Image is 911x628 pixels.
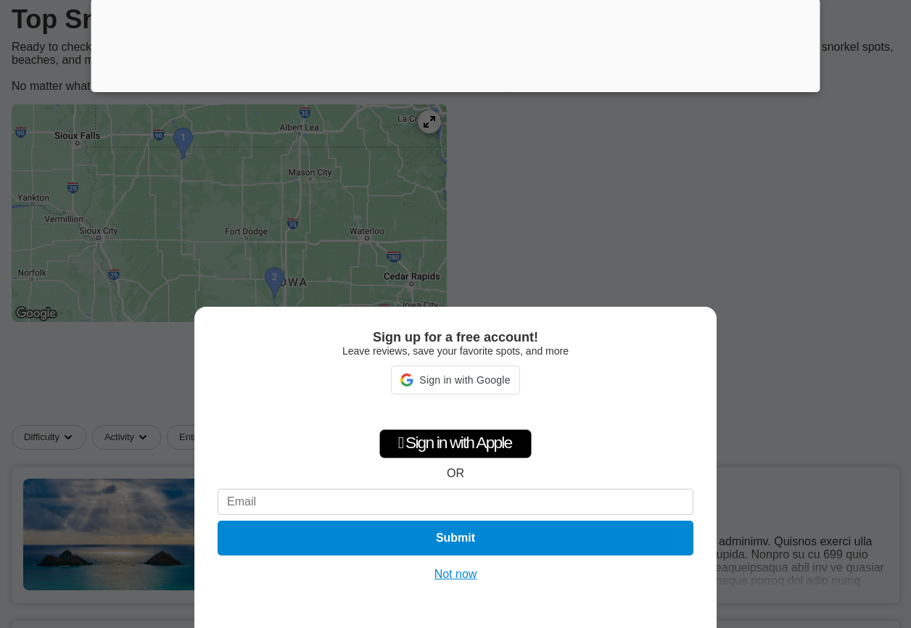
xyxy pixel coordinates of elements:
[384,393,527,425] iframe: Sign in with Google Button
[218,489,693,515] input: Email
[379,429,532,458] div: Sign in with Apple
[218,345,693,357] div: Leave reviews, save your favorite spots, and more
[419,374,510,386] span: Sign in with Google
[447,467,464,480] div: OR
[218,330,693,345] div: Sign up for a free account!
[391,365,519,394] div: Sign in with Google
[218,521,693,555] button: Submit
[430,567,482,582] button: Not now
